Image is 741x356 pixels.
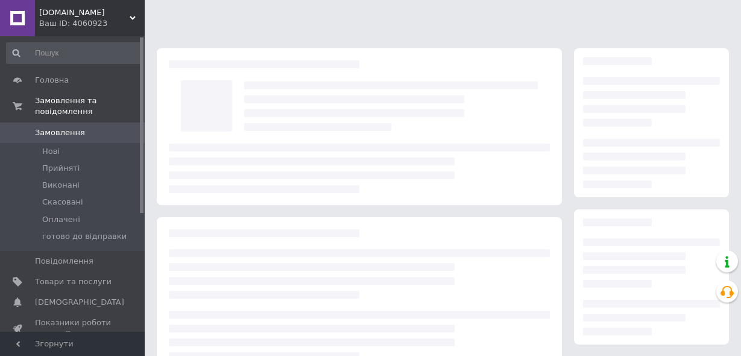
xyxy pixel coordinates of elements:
[39,7,130,18] span: ZooWorld.Ua
[35,75,69,86] span: Головна
[42,163,80,174] span: Прийняті
[42,231,127,242] span: готово до відправки
[35,127,85,138] span: Замовлення
[35,317,112,339] span: Показники роботи компанії
[6,42,142,64] input: Пошук
[42,214,80,225] span: Оплачені
[35,256,93,267] span: Повідомлення
[35,95,145,117] span: Замовлення та повідомлення
[42,180,80,191] span: Виконані
[42,146,60,157] span: Нові
[35,276,112,287] span: Товари та послуги
[42,197,83,208] span: Скасовані
[39,18,145,29] div: Ваш ID: 4060923
[35,297,124,308] span: [DEMOGRAPHIC_DATA]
